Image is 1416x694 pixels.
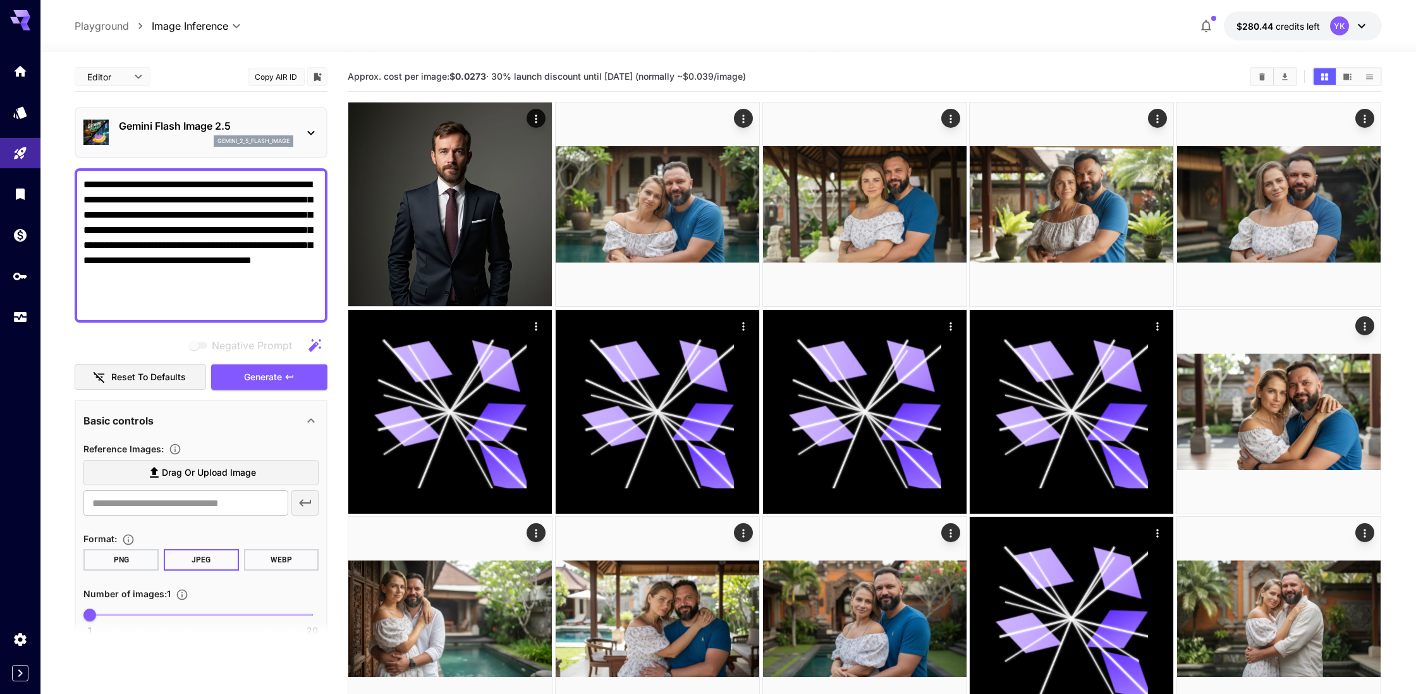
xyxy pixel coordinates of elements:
[556,102,759,306] img: 9k=
[1314,68,1336,85] button: Show images in grid view
[117,533,140,546] button: Choose the file format for the output image.
[1356,316,1375,335] div: Actions
[164,549,239,571] button: JPEG
[83,443,164,454] span: Reference Images :
[186,337,302,353] span: Negative prompts are not compatible with the selected model.
[449,71,486,82] b: $0.0273
[75,18,152,34] nav: breadcrumb
[83,549,159,571] button: PNG
[970,102,1173,306] img: 2Q==
[348,102,552,306] img: 2Q==
[13,309,28,325] div: Usage
[244,369,282,385] span: Generate
[83,406,319,436] div: Basic controls
[941,109,960,128] div: Actions
[527,523,546,542] div: Actions
[83,533,117,544] span: Format :
[13,146,28,161] div: Playground
[735,523,754,542] div: Actions
[248,68,305,86] button: Copy AIR ID
[217,137,290,146] p: gemini_2_5_flash_image
[527,316,546,335] div: Actions
[735,316,754,335] div: Actions
[735,109,754,128] div: Actions
[1149,109,1168,128] div: Actions
[527,109,546,128] div: Actions
[75,364,206,390] button: Reset to defaults
[1177,102,1381,306] img: 2Q==
[1274,68,1296,85] button: Download All
[83,113,319,152] div: Gemini Flash Image 2.5gemini_2_5_flash_image
[1251,68,1273,85] button: Clear Images
[1356,109,1375,128] div: Actions
[1336,68,1358,85] button: Show images in video view
[83,413,154,428] p: Basic controls
[244,549,319,571] button: WEBP
[1330,16,1349,35] div: YK
[1177,310,1381,514] img: Z
[83,588,171,599] span: Number of images : 1
[171,588,193,601] button: Specify how many images to generate in a single request. Each image generation will be charged se...
[13,631,28,647] div: Settings
[13,63,28,79] div: Home
[1236,20,1320,33] div: $280.44094
[1224,11,1382,40] button: $280.44094YK
[1250,67,1297,86] div: Clear ImagesDownload All
[87,70,126,84] span: Editor
[312,69,323,84] button: Add to library
[13,186,28,202] div: Library
[164,443,186,455] button: Upload a reference image to guide the result. This is needed for Image-to-Image or Inpainting. Su...
[13,104,28,120] div: Models
[1149,316,1168,335] div: Actions
[763,102,967,306] img: 2Q==
[1358,68,1381,85] button: Show images in list view
[941,523,960,542] div: Actions
[13,227,28,243] div: Wallet
[1236,21,1276,32] span: $280.44
[348,71,746,82] span: Approx. cost per image: · 30% launch discount until [DATE] (normally ~$0.039/image)
[119,118,293,133] p: Gemini Flash Image 2.5
[13,264,28,280] div: API Keys
[162,465,256,481] span: Drag or upload image
[75,18,129,34] a: Playground
[212,338,292,353] span: Negative Prompt
[211,364,327,390] button: Generate
[12,665,28,681] button: Expand sidebar
[941,316,960,335] div: Actions
[1356,523,1375,542] div: Actions
[1276,21,1320,32] span: credits left
[1312,67,1382,86] div: Show images in grid viewShow images in video viewShow images in list view
[83,460,319,486] label: Drag or upload image
[152,18,228,34] span: Image Inference
[1149,523,1168,542] div: Actions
